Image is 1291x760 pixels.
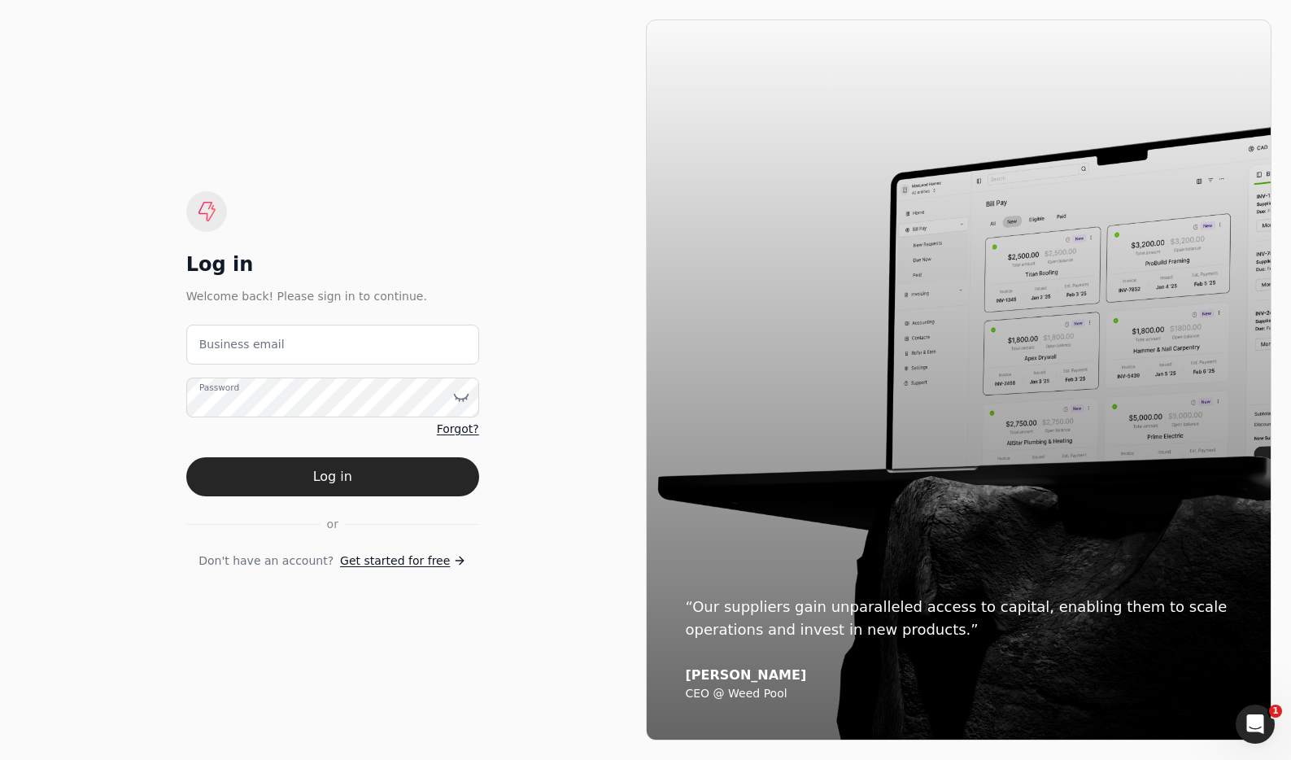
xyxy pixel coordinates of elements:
[1236,705,1275,744] iframe: Intercom live chat
[198,553,334,570] span: Don't have an account?
[199,336,285,353] label: Business email
[199,381,239,394] label: Password
[186,287,479,305] div: Welcome back! Please sign in to continue.
[340,553,466,570] a: Get started for free
[686,687,1232,701] div: CEO @ Weed Pool
[340,553,450,570] span: Get started for free
[327,516,338,533] span: or
[186,457,479,496] button: Log in
[686,596,1232,641] div: “Our suppliers gain unparalleled access to capital, enabling them to scale operations and invest ...
[186,251,479,277] div: Log in
[686,667,1232,684] div: [PERSON_NAME]
[437,421,479,438] a: Forgot?
[1269,705,1282,718] span: 1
